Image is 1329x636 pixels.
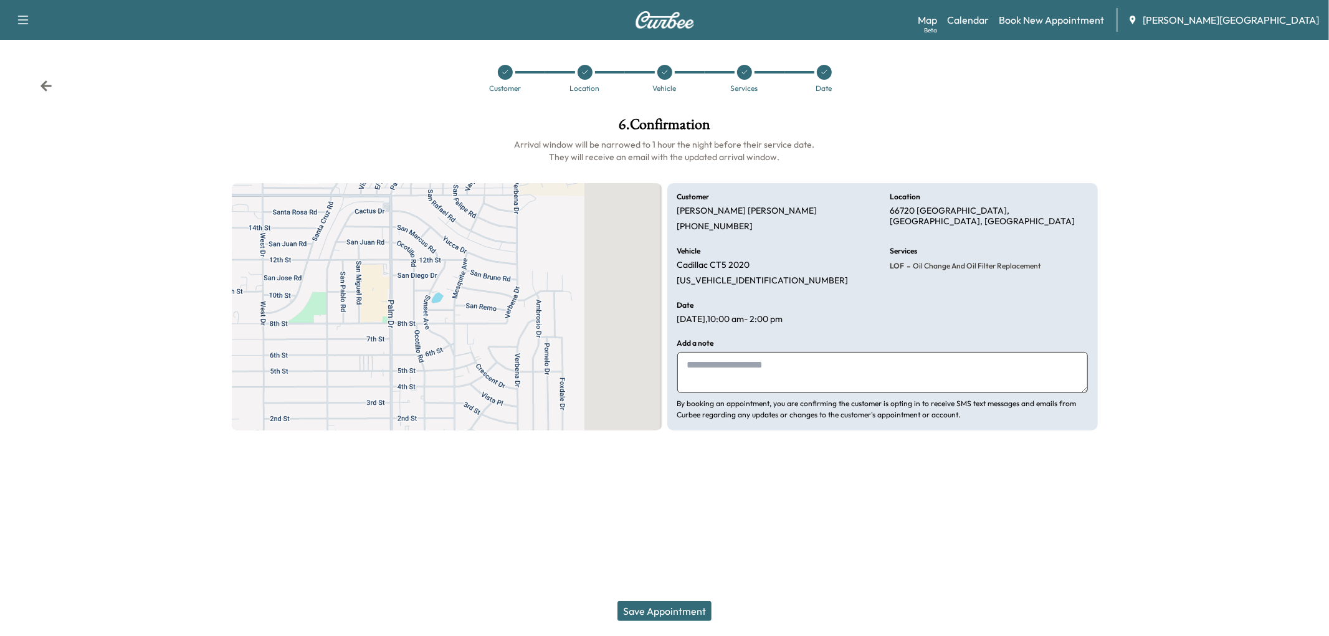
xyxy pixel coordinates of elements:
[816,85,832,92] div: Date
[677,339,714,347] h6: Add a note
[232,138,1098,163] h6: Arrival window will be narrowed to 1 hour the night before their service date. They will receive ...
[677,275,849,287] p: [US_VEHICLE_IDENTIFICATION_NUMBER]
[1143,12,1319,27] span: [PERSON_NAME][GEOGRAPHIC_DATA]
[677,221,753,232] p: [PHONE_NUMBER]
[677,206,817,217] p: [PERSON_NAME] [PERSON_NAME]
[924,26,937,35] div: Beta
[890,261,904,271] span: LOF
[677,314,783,325] p: [DATE] , 10:00 am - 2:00 pm
[677,398,1088,420] p: By booking an appointment, you are confirming the customer is opting in to receive SMS text messa...
[617,601,712,621] button: Save Appointment
[677,247,701,255] h6: Vehicle
[904,260,910,272] span: -
[677,260,750,271] p: Cadillac CT5 2020
[947,12,989,27] a: Calendar
[918,12,937,27] a: MapBeta
[635,11,695,29] img: Curbee Logo
[489,85,521,92] div: Customer
[731,85,758,92] div: Services
[40,80,52,92] div: Back
[999,12,1104,27] a: Book New Appointment
[890,193,920,201] h6: Location
[653,85,677,92] div: Vehicle
[232,117,1098,138] h1: 6 . Confirmation
[890,247,917,255] h6: Services
[677,193,710,201] h6: Customer
[677,301,694,309] h6: Date
[570,85,600,92] div: Location
[890,206,1088,227] p: 66720 [GEOGRAPHIC_DATA], [GEOGRAPHIC_DATA], [GEOGRAPHIC_DATA]
[910,261,1041,271] span: Oil Change and Oil Filter Replacement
